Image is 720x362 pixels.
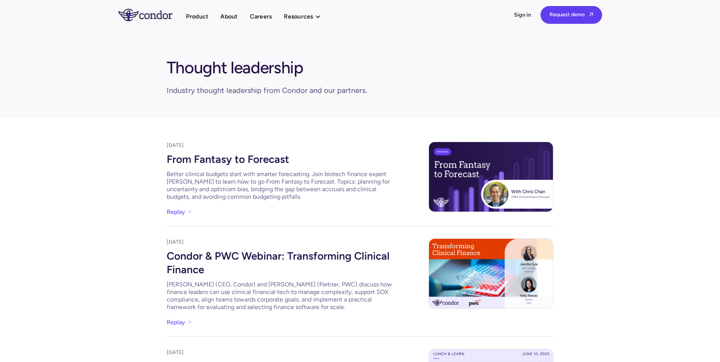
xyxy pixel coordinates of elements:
[167,246,393,311] a: Condor & PWC Webinar: Transforming Clinical Finance[PERSON_NAME] (CEO, Condor) and [PERSON_NAME] ...
[167,54,303,78] h1: Thought leadership
[186,11,209,22] a: Product
[167,149,393,167] div: From Fantasy to Forecast
[589,12,593,17] span: 
[220,11,237,22] a: About
[167,142,393,149] div: [DATE]
[167,85,367,96] div: Industry thought leadership from Condor and our partners.
[167,170,393,201] div: Better clinical budgets start with smarter forecasting. Join biotech finance expert [PERSON_NAME]...
[167,207,185,217] a: Replay
[167,238,393,246] div: [DATE]
[167,281,393,311] div: [PERSON_NAME] (CEO, Condor) and [PERSON_NAME] (Partner, PWC) discuss how finance leaders can use ...
[167,246,393,278] div: Condor & PWC Webinar: Transforming Clinical Finance
[540,6,602,24] a: Request demo
[284,11,328,22] div: Resources
[167,349,393,356] div: [DATE]
[167,149,393,201] a: From Fantasy to ForecastBetter clinical budgets start with smarter forecasting. Join biotech fina...
[167,317,185,327] a: Replay
[514,11,531,19] a: Sign in
[118,9,186,21] a: home
[284,11,313,22] div: Resources
[250,11,272,22] a: Careers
